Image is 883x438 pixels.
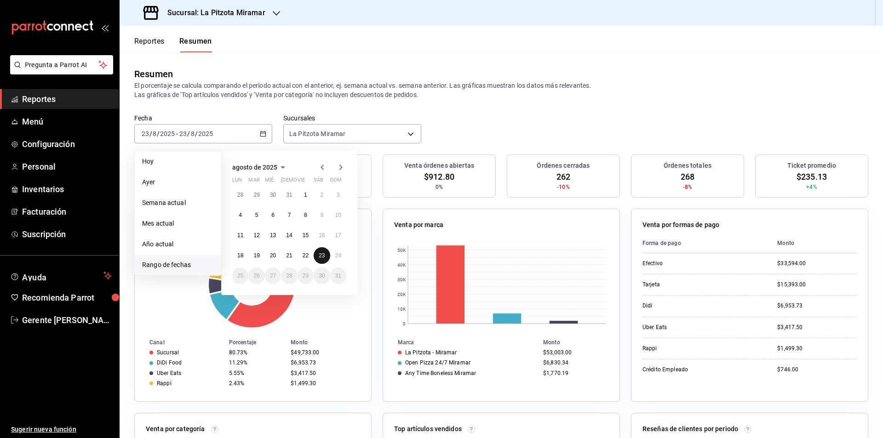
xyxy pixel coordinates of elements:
button: Pregunta a Parrot AI [10,55,113,74]
th: Monto [770,233,857,253]
abbr: 12 de agosto de 2025 [253,232,259,239]
abbr: sábado [314,177,323,187]
abbr: 27 de agosto de 2025 [270,273,276,279]
button: 28 de agosto de 2025 [281,267,297,284]
button: 3 de agosto de 2025 [330,187,346,203]
div: $15,393.00 [777,281,857,289]
button: 29 de julio de 2025 [248,187,264,203]
abbr: 9 de agosto de 2025 [320,212,323,218]
button: 27 de agosto de 2025 [265,267,281,284]
input: -- [152,130,157,137]
button: 31 de julio de 2025 [281,187,297,203]
abbr: 18 de agosto de 2025 [237,252,243,259]
abbr: domingo [330,177,342,187]
abbr: 25 de agosto de 2025 [237,273,243,279]
span: Configuración [22,138,112,150]
abbr: 11 de agosto de 2025 [237,232,243,239]
button: 23 de agosto de 2025 [314,247,330,264]
span: Ayuda [22,270,100,281]
span: Ayer [142,177,213,187]
p: Venta por categoría [146,424,205,434]
text: 50K [397,248,406,253]
abbr: 2 de agosto de 2025 [320,192,323,198]
abbr: 29 de agosto de 2025 [303,273,309,279]
h3: Ticket promedio [787,161,836,171]
button: 1 de agosto de 2025 [298,187,314,203]
button: 31 de agosto de 2025 [330,267,346,284]
span: / [157,130,160,137]
abbr: 31 de julio de 2025 [286,192,292,198]
button: 4 de agosto de 2025 [232,207,248,223]
h3: Órdenes cerradas [537,161,590,171]
th: Monto [539,337,619,347]
abbr: martes [248,177,259,187]
p: Venta por formas de pago [642,220,719,230]
label: Fecha [134,115,272,121]
button: 21 de agosto de 2025 [281,247,297,264]
span: Año actual [142,239,213,249]
span: Mes actual [142,219,213,228]
button: 25 de agosto de 2025 [232,267,248,284]
button: 14 de agosto de 2025 [281,227,297,244]
abbr: 29 de julio de 2025 [253,192,259,198]
div: $1,499.30 [777,345,857,353]
button: 5 de agosto de 2025 [248,207,264,223]
p: El porcentaje se calcula comparando el período actual con el anterior, ej. semana actual vs. sema... [134,81,868,99]
div: Tarjeta [642,281,734,289]
h3: Órdenes totales [664,161,711,171]
button: 13 de agosto de 2025 [265,227,281,244]
span: 262 [556,171,570,183]
input: ---- [198,130,213,137]
div: Open Pizza 24/7 Miramar [405,359,470,366]
div: Any Time Boneless Miramar [405,370,476,376]
th: Canal [135,337,225,347]
abbr: 13 de agosto de 2025 [270,232,276,239]
div: Sucursal [157,349,179,356]
h3: Venta órdenes abiertas [404,161,474,171]
div: $1,770.19 [543,370,605,376]
text: 40K [397,262,406,267]
abbr: 4 de agosto de 2025 [239,212,242,218]
abbr: 14 de agosto de 2025 [286,232,292,239]
button: agosto de 2025 [232,162,288,173]
button: 17 de agosto de 2025 [330,227,346,244]
span: / [187,130,190,137]
div: Efectivo [642,260,734,267]
p: Top artículos vendidos [394,424,462,434]
span: Inventarios [22,183,112,195]
div: 80.73% [229,349,283,356]
input: -- [141,130,149,137]
abbr: 3 de agosto de 2025 [337,192,340,198]
button: 18 de agosto de 2025 [232,247,248,264]
abbr: 8 de agosto de 2025 [304,212,307,218]
span: / [149,130,152,137]
div: Didi [642,302,734,310]
abbr: 26 de agosto de 2025 [253,273,259,279]
abbr: jueves [281,177,335,187]
abbr: 10 de agosto de 2025 [335,212,341,218]
div: Uber Eats [642,324,734,331]
button: 20 de agosto de 2025 [265,247,281,264]
div: $746.00 [777,366,857,374]
text: 0 [403,321,406,326]
span: -10% [557,183,570,191]
button: Resumen [179,37,212,52]
abbr: lunes [232,177,242,187]
div: $3,417.50 [777,324,857,331]
abbr: 5 de agosto de 2025 [255,212,258,218]
span: Gerente [PERSON_NAME] [22,314,112,326]
span: Sugerir nueva función [11,425,112,434]
div: $49,733.00 [291,349,356,356]
div: Crédito Empleado [642,366,734,374]
div: Resumen [134,67,173,81]
div: Rappi [157,380,172,387]
input: ---- [160,130,175,137]
p: Reseñas de clientes por periodo [642,424,738,434]
span: Reportes [22,93,112,105]
div: $6,953.73 [777,302,857,310]
abbr: 17 de agosto de 2025 [335,232,341,239]
abbr: 20 de agosto de 2025 [270,252,276,259]
button: 8 de agosto de 2025 [298,207,314,223]
abbr: 21 de agosto de 2025 [286,252,292,259]
div: 11.29% [229,359,283,366]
